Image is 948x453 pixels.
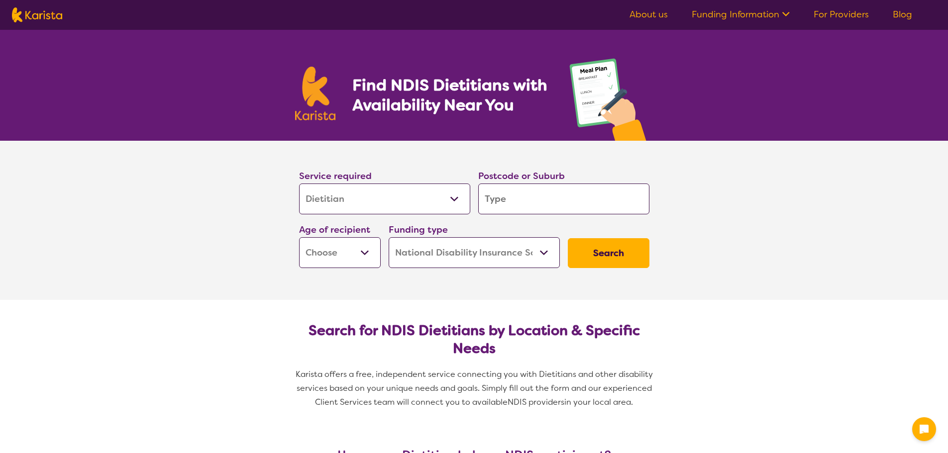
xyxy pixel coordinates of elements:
[568,238,649,268] button: Search
[630,8,668,20] a: About us
[564,397,633,407] span: in your local area.
[814,8,869,20] a: For Providers
[478,170,565,182] label: Postcode or Suburb
[389,224,448,236] label: Funding type
[352,75,549,115] h1: Find NDIS Dietitians with Availability Near You
[307,322,641,358] h2: Search for NDIS Dietitians by Location & Specific Needs
[299,224,370,236] label: Age of recipient
[296,369,655,407] span: Karista offers a free, independent service connecting you with Dietitians and other disability se...
[299,170,372,182] label: Service required
[692,8,790,20] a: Funding Information
[566,54,653,141] img: dietitian
[295,67,336,120] img: Karista logo
[528,397,564,407] span: providers
[893,8,912,20] a: Blog
[12,7,62,22] img: Karista logo
[478,183,649,214] input: Type
[508,397,527,407] span: NDIS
